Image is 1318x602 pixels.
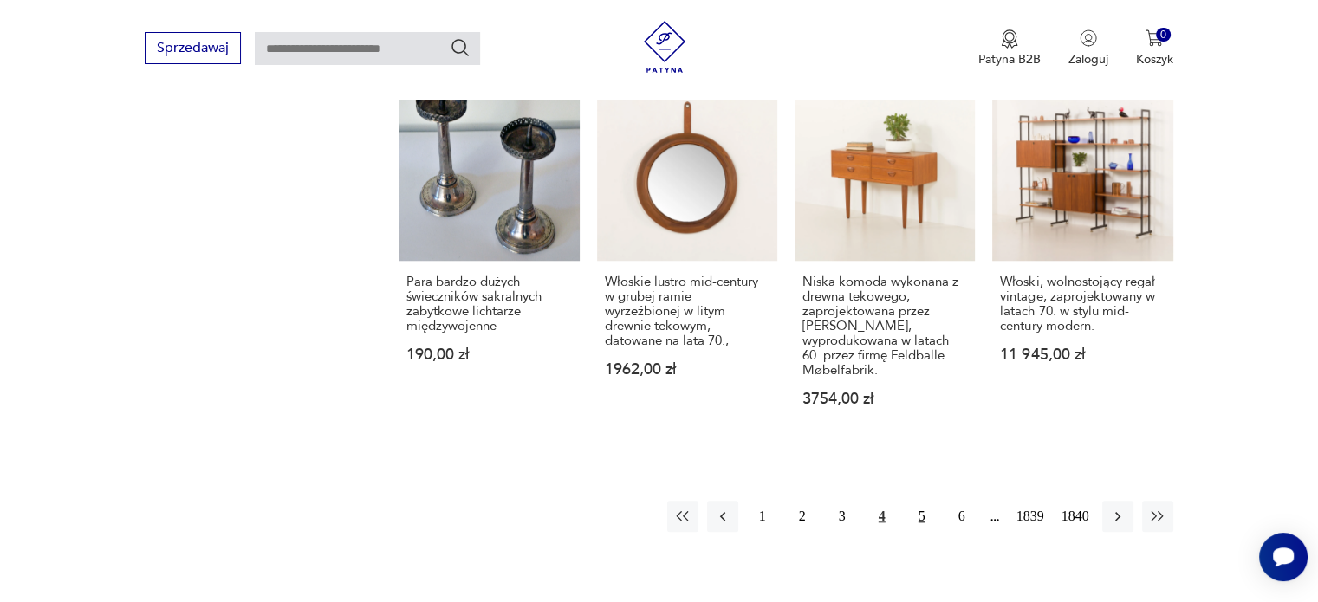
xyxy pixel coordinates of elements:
[1000,275,1165,333] h3: Włoski, wolnostojący regał vintage, zaprojektowany w latach 70. w stylu mid-century modern.
[605,362,769,377] p: 1962,00 zł
[795,81,975,440] a: Niska komoda wykonana z drewna tekowego, zaprojektowana przez Kaia Kristiansena, wyprodukowana w ...
[906,501,938,532] button: 5
[1156,28,1171,42] div: 0
[1146,29,1163,47] img: Ikona koszyka
[802,275,967,378] h3: Niska komoda wykonana z drewna tekowego, zaprojektowana przez [PERSON_NAME], wyprodukowana w lata...
[1000,347,1165,362] p: 11 945,00 zł
[978,29,1041,68] button: Patyna B2B
[450,37,471,58] button: Szukaj
[605,275,769,348] h3: Włoskie lustro mid-century w grubej ramie wyrzeźbionej w litym drewnie tekowym, datowane na lata ...
[827,501,858,532] button: 3
[406,347,571,362] p: 190,00 zł
[992,81,1172,440] a: Włoski, wolnostojący regał vintage, zaprojektowany w latach 70. w stylu mid-century modern.Włoski...
[399,81,579,440] a: Para bardzo dużych świeczników sakralnych zabytkowe lichtarze międzywojennePara bardzo dużych świ...
[1068,29,1108,68] button: Zaloguj
[747,501,778,532] button: 1
[406,275,571,333] h3: Para bardzo dużych świeczników sakralnych zabytkowe lichtarze międzywojenne
[978,51,1041,68] p: Patyna B2B
[787,501,818,532] button: 2
[145,32,241,64] button: Sprzedawaj
[1001,29,1018,49] img: Ikona medalu
[867,501,898,532] button: 4
[1136,51,1173,68] p: Koszyk
[1259,533,1308,581] iframe: Smartsupp widget button
[946,501,977,532] button: 6
[639,21,691,73] img: Patyna - sklep z meblami i dekoracjami vintage
[597,81,777,440] a: Włoskie lustro mid-century w grubej ramie wyrzeźbionej w litym drewnie tekowym, datowane na lata ...
[802,392,967,406] p: 3754,00 zł
[978,29,1041,68] a: Ikona medaluPatyna B2B
[1136,29,1173,68] button: 0Koszyk
[1057,501,1094,532] button: 1840
[1012,501,1049,532] button: 1839
[1080,29,1097,47] img: Ikonka użytkownika
[145,43,241,55] a: Sprzedawaj
[1068,51,1108,68] p: Zaloguj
